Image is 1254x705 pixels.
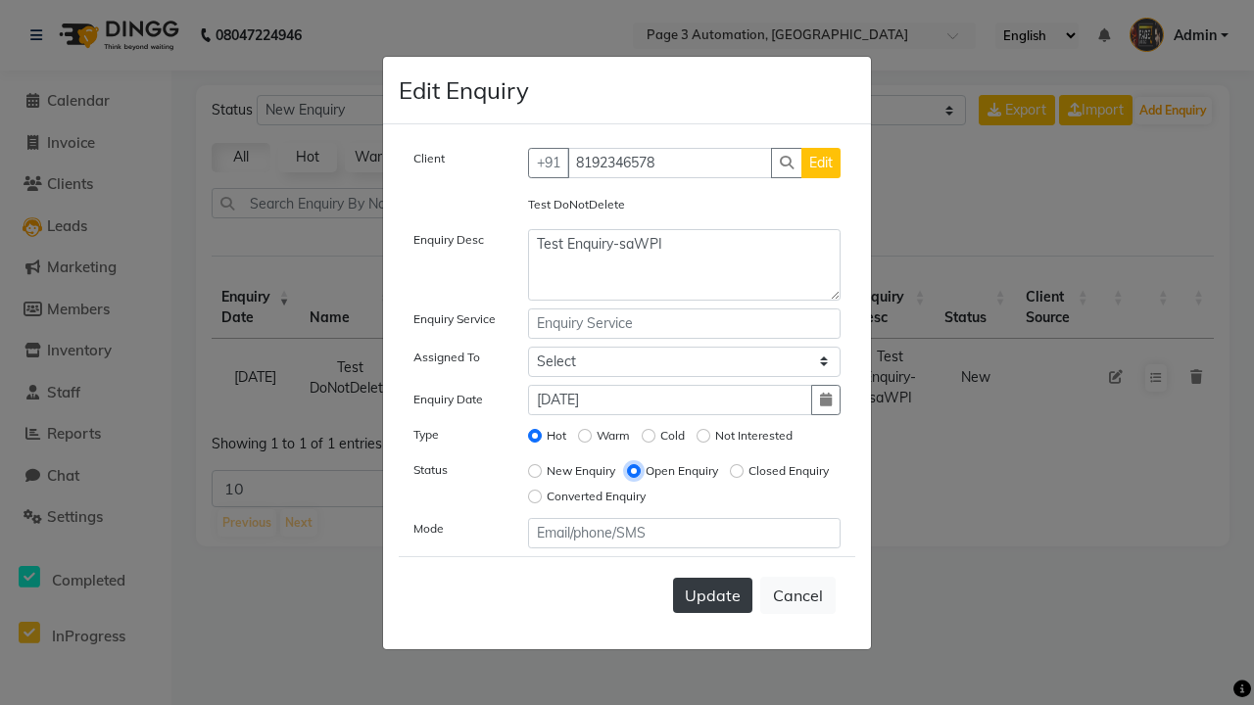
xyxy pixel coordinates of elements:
label: Enquiry Date [413,391,483,408]
label: Enquiry Service [413,310,496,328]
label: Mode [413,520,444,538]
label: Open Enquiry [646,462,718,480]
h4: Edit Enquiry [399,72,529,108]
label: Status [413,461,448,479]
input: Enquiry Service [528,308,842,339]
input: Email/phone/SMS [528,518,842,548]
label: New Enquiry [547,462,615,480]
span: Update [685,586,741,605]
label: Hot [547,427,566,445]
button: +91 [528,148,569,178]
button: Cancel [760,577,836,614]
label: Converted Enquiry [547,488,646,505]
label: Test DoNotDelete [528,196,625,213]
span: Edit [809,154,833,171]
input: Search by Name/Mobile/Email/Code [567,148,773,178]
label: Warm [597,427,630,445]
label: Not Interested [715,427,793,445]
label: Enquiry Desc [413,231,484,249]
label: Client [413,150,445,167]
label: Assigned To [413,349,480,366]
label: Type [413,426,439,444]
label: Closed Enquiry [748,462,829,480]
label: Cold [660,427,685,445]
button: Update [673,578,752,613]
button: Edit [801,148,841,178]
